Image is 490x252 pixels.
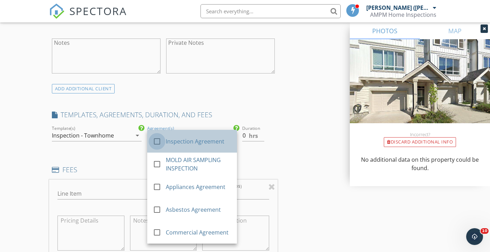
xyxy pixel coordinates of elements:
span: SPECTORA [69,3,127,18]
p: No additional data on this property could be found. [358,155,482,172]
span: 10 [481,228,489,234]
div: AMPM Home Inspections [370,11,436,18]
iframe: Intercom live chat [466,228,483,245]
div: Discard Additional info [384,137,456,147]
div: Incorrect? [350,132,490,137]
img: The Best Home Inspection Software - Spectora [49,3,64,19]
img: streetview [350,39,490,140]
div: Asbestos Agreement [166,205,231,214]
a: PHOTOS [350,22,420,39]
div: Inspection - Townhome [52,132,114,139]
h4: TEMPLATES, AGREEMENTS, DURATION, AND FEES [52,110,275,119]
div: Commercial Agreement [166,228,231,237]
div: ADD ADDITIONAL client [52,84,115,93]
div: Inspection Agreement [166,137,231,146]
input: Search everything... [200,4,341,18]
a: SPECTORA [49,9,127,24]
span: hrs [249,133,258,139]
div: Appliances Agreement [166,183,231,191]
div: [PERSON_NAME] ([PERSON_NAME] ) [PERSON_NAME] [366,4,431,11]
h4: FEES [52,165,275,174]
input: 0.0 [242,130,264,141]
a: MAP [420,22,490,39]
div: MOLD AIR SAMPLING INSPECTION [166,156,231,173]
i: arrow_drop_down [133,131,142,140]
